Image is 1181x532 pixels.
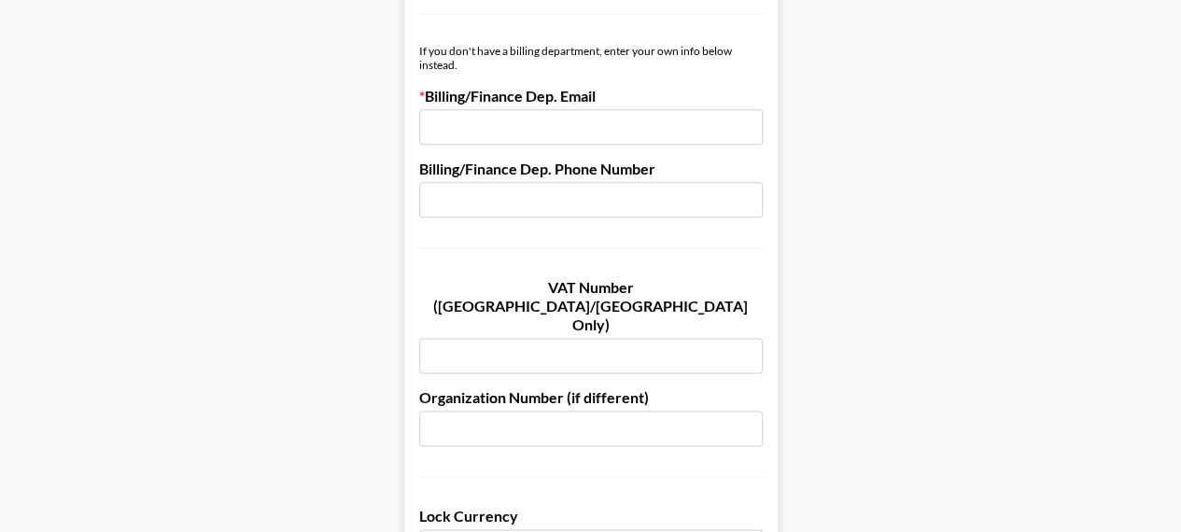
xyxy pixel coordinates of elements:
div: If you don't have a billing department, enter your own info below instead. [419,44,763,72]
label: Lock Currency [419,507,763,525]
label: Organization Number (if different) [419,388,763,407]
label: Billing/Finance Dep. Email [419,87,763,105]
label: VAT Number ([GEOGRAPHIC_DATA]/[GEOGRAPHIC_DATA] Only) [419,278,763,334]
label: Billing/Finance Dep. Phone Number [419,160,763,178]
